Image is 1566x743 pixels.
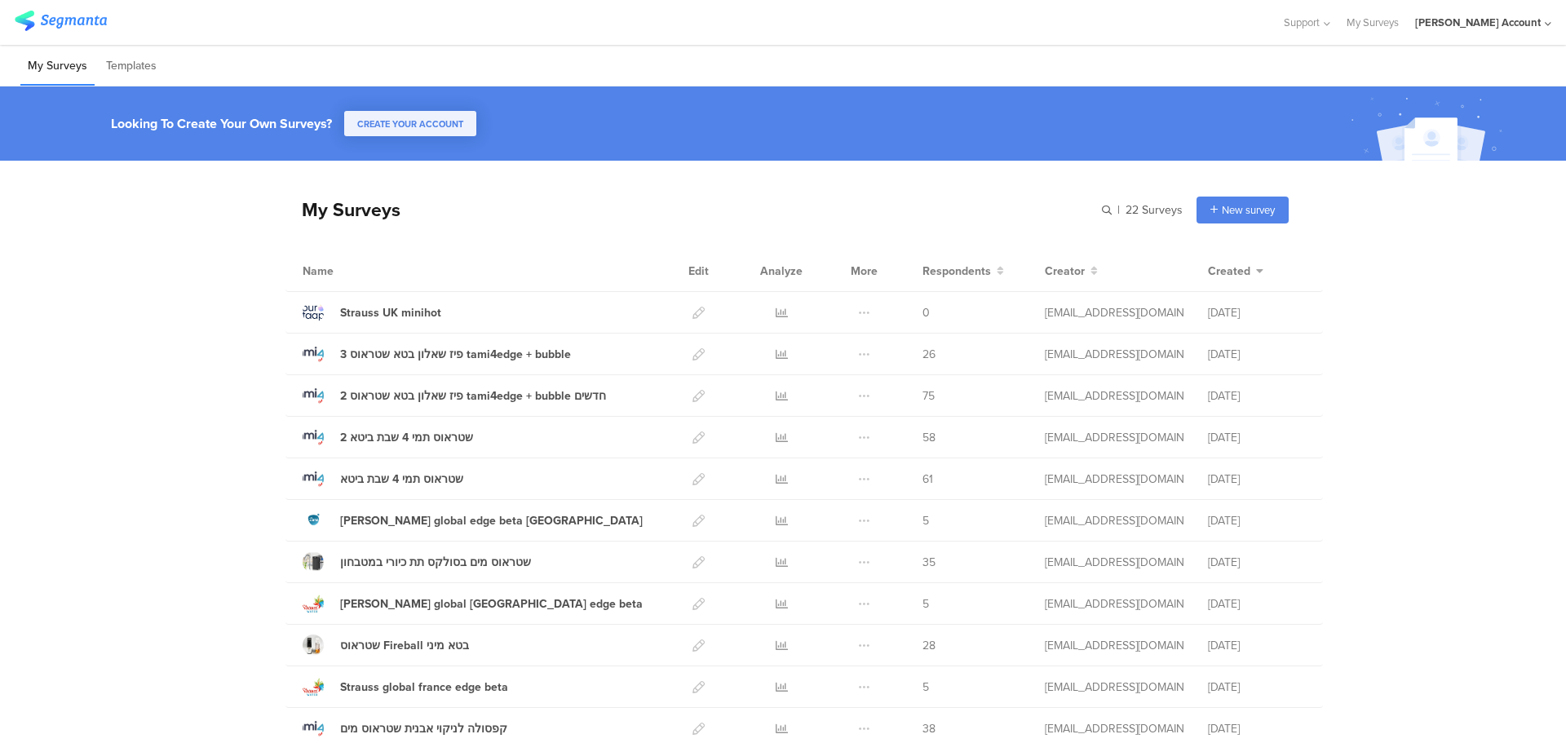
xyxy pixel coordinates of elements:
[1284,15,1320,30] span: Support
[303,676,508,697] a: Strauss global france edge beta
[922,637,936,654] span: 28
[1045,471,1183,488] div: odelya@ifocus-r.com
[1208,263,1263,280] button: Created
[1208,429,1306,446] div: [DATE]
[340,595,643,613] div: Strauss global Germany edge beta
[1208,554,1306,571] div: [DATE]
[1222,202,1275,218] span: New survey
[1208,304,1306,321] div: [DATE]
[1208,679,1306,696] div: [DATE]
[340,471,463,488] div: שטראוס תמי 4 שבת ביטא
[303,385,606,406] a: 2 פיז שאלון בטא שטראוס tami4edge + bubble חדשים
[357,117,463,130] span: CREATE YOUR ACCOUNT
[1045,429,1183,446] div: odelya@ifocus-r.com
[1045,679,1183,696] div: odelya@ifocus-r.com
[1045,304,1183,321] div: odelya@ifocus-r.com
[1115,201,1122,219] span: |
[1045,720,1183,737] div: odelya@ifocus-r.com
[340,637,469,654] div: שטראוס Fireball בטא מיני
[340,429,473,446] div: 2 שטראוס תמי 4 שבת ביטא
[303,302,441,323] a: Strauss UK minihot
[1208,720,1306,737] div: [DATE]
[303,551,531,573] a: שטראוס מים בסולקס תת כיורי במטבחון
[303,343,571,365] a: 3 פיז שאלון בטא שטראוס tami4edge + bubble
[340,554,531,571] div: שטראוס מים בסולקס תת כיורי במטבחון
[1045,263,1085,280] span: Creator
[1415,15,1541,30] div: [PERSON_NAME] Account
[847,250,882,291] div: More
[1045,637,1183,654] div: odelya@ifocus-r.com
[1045,263,1098,280] button: Creator
[922,554,936,571] span: 35
[340,679,508,696] div: Strauss global france edge beta
[922,679,929,696] span: 5
[340,387,606,405] div: 2 פיז שאלון בטא שטראוס tami4edge + bubble חדשים
[303,427,473,448] a: 2 שטראוס תמי 4 שבת ביטא
[922,512,929,529] span: 5
[1208,595,1306,613] div: [DATE]
[922,720,936,737] span: 38
[303,510,643,531] a: [PERSON_NAME] global edge beta [GEOGRAPHIC_DATA]
[340,304,441,321] div: Strauss UK minihot
[303,263,400,280] div: Name
[1208,471,1306,488] div: [DATE]
[1045,512,1183,529] div: odelya@ifocus-r.com
[1345,91,1513,166] img: create_account_image.svg
[303,718,507,739] a: קפסולה לניקוי אבנית שטראוס מים
[922,429,936,446] span: 58
[1045,554,1183,571] div: odelya@ifocus-r.com
[1126,201,1183,219] span: 22 Surveys
[1208,512,1306,529] div: [DATE]
[1045,595,1183,613] div: odelya@ifocus-r.com
[1208,346,1306,363] div: [DATE]
[20,47,95,86] li: My Surveys
[340,346,571,363] div: 3 פיז שאלון בטא שטראוס tami4edge + bubble
[111,114,332,133] div: Looking To Create Your Own Surveys?
[922,471,933,488] span: 61
[340,512,643,529] div: Strauss global edge beta Australia
[344,111,476,136] button: CREATE YOUR ACCOUNT
[99,47,164,86] li: Templates
[922,304,930,321] span: 0
[1208,263,1250,280] span: Created
[1208,387,1306,405] div: [DATE]
[922,263,1004,280] button: Respondents
[340,720,507,737] div: קפסולה לניקוי אבנית שטראוס מים
[303,593,643,614] a: [PERSON_NAME] global [GEOGRAPHIC_DATA] edge beta
[922,595,929,613] span: 5
[681,250,716,291] div: Edit
[285,196,400,223] div: My Surveys
[922,387,935,405] span: 75
[1045,346,1183,363] div: odelya@ifocus-r.com
[922,263,991,280] span: Respondents
[15,11,107,31] img: segmanta logo
[303,468,463,489] a: שטראוס תמי 4 שבת ביטא
[922,346,936,363] span: 26
[757,250,806,291] div: Analyze
[303,635,469,656] a: שטראוס Fireball בטא מיני
[1208,637,1306,654] div: [DATE]
[1045,387,1183,405] div: odelya@ifocus-r.com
